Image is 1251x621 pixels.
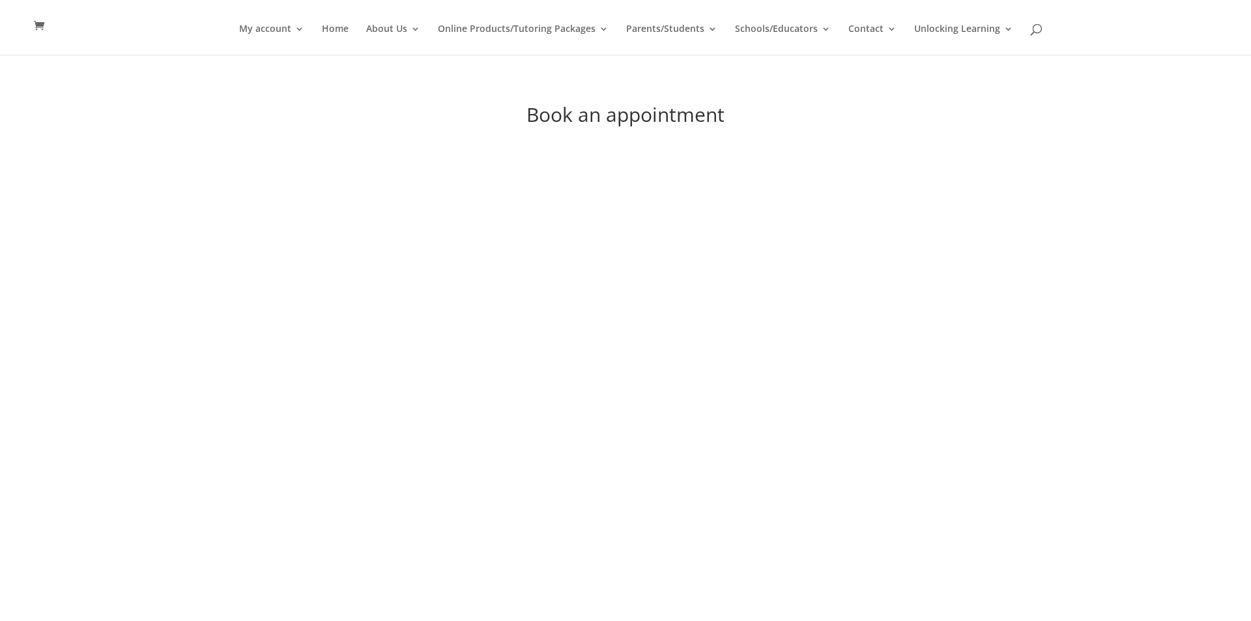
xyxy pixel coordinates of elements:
a: About Us [366,24,420,55]
a: Schools/Educators [735,24,831,55]
a: My account [239,24,304,55]
a: Unlocking Learning [914,24,1013,55]
a: Online Products/Tutoring Packages [438,24,609,55]
h1: Book an appointment [274,105,977,131]
a: Contact [848,24,897,55]
a: Parents/Students [626,24,717,55]
a: Home [322,24,349,55]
